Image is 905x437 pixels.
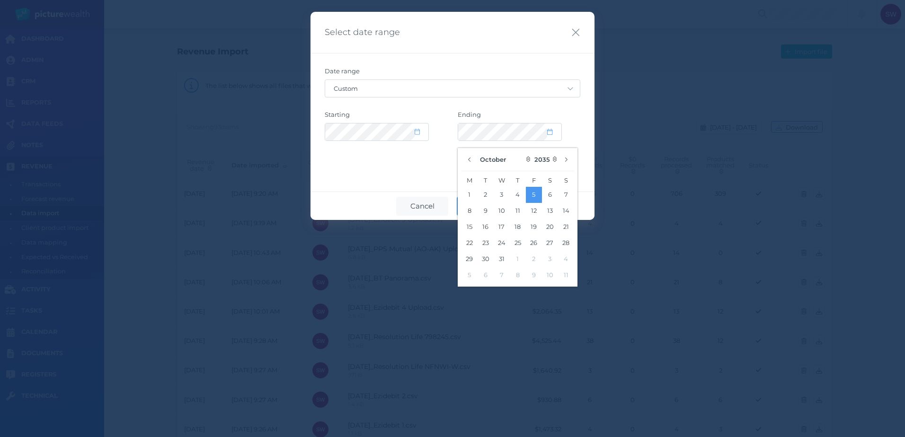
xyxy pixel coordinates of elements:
button: 5 [461,267,478,283]
span: Select date range [325,27,400,38]
button: 19 [526,219,542,235]
button: 26 [526,235,542,251]
button: 11 [558,267,574,283]
button: Close [571,26,580,39]
button: 21 [558,219,574,235]
button: 1 [510,251,526,267]
button: 9 [526,267,542,283]
button: 18 [510,219,526,235]
label: Ending [458,111,580,123]
span: W [494,175,510,187]
span: Cancel [406,201,439,210]
button: 27 [542,235,558,251]
button: 10 [494,203,510,219]
button: 29 [461,251,478,267]
span: T [510,175,526,187]
span: S [558,175,574,187]
button: 16 [478,219,494,235]
button: 31 [494,251,510,267]
button: 2 [478,187,494,203]
button: 28 [558,235,574,251]
button: 15 [461,219,478,235]
button: 24 [494,235,510,251]
button: 6 [478,267,494,283]
button: 12 [526,203,542,219]
button: 11 [510,203,526,219]
button: 5 [526,187,542,203]
button: 30 [478,251,494,267]
button: 13 [542,203,558,219]
button: 23 [478,235,494,251]
button: 7 [494,267,510,283]
button: 8 [510,267,526,283]
button: 10 [542,267,558,283]
button: 4 [558,251,574,267]
button: 3 [542,251,558,267]
button: 4 [510,187,526,203]
span: S [542,175,558,187]
label: Date range [325,67,580,79]
button: 6 [542,187,558,203]
button: 1 [461,187,478,203]
button: 2 [526,251,542,267]
span: F [526,175,542,187]
span: T [478,175,494,187]
label: Starting [325,111,447,123]
button: 20 [542,219,558,235]
button: 22 [461,235,478,251]
button: 14 [558,203,574,219]
button: 3 [494,187,510,203]
button: 17 [494,219,510,235]
button: 25 [510,235,526,251]
button: Cancel [396,197,448,216]
span: M [461,175,478,187]
button: Apply [457,197,509,216]
button: 8 [461,203,478,219]
button: 7 [558,187,574,203]
button: 9 [478,203,494,219]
